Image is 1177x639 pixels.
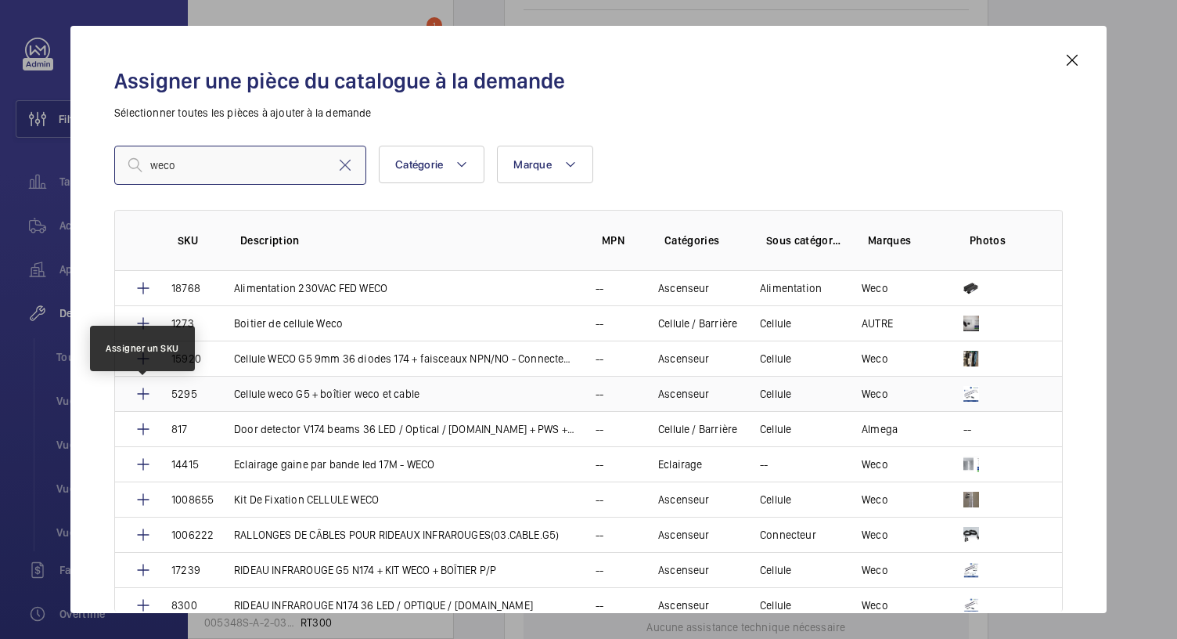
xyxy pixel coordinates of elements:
p: Almega [862,421,898,437]
p: -- [963,421,971,437]
p: Weco [862,562,888,578]
p: 18768 [171,280,200,296]
img: 0LbzVaZkeIibuYXdegjf5Ta1y0oCGN_yF62wWbkvhEFLr7re.jpeg [963,316,979,331]
h2: Assigner une pièce du catalogue à la demande [114,67,1063,96]
img: ulT6-K5p8nWINGRRRfpCWzcfPOcGq3mhPpQeKkWdmd2yYfjt.png [963,351,979,366]
p: Connecteur [760,527,816,543]
p: RIDEAU INFRAROUGE G5 N174 + KIT WECO + BOÎTIER P/P [234,562,496,578]
p: Ascenseur [658,527,710,543]
p: 14415 [171,457,199,472]
p: Cellule WECO G5 9mm 36 diodes 174 + faisceaux NPN/NO - Connecteurs TS -H195 [234,351,577,366]
p: Ascenseur [658,280,710,296]
p: Cellule [760,421,791,437]
p: 817 [171,421,188,437]
p: Cellule [760,492,791,507]
p: Weco [862,527,888,543]
p: -- [596,316,603,331]
img: KXYjljMR1BDk65cRRoyXLZ34akDyU7pLZ7xDyXEhGrhsnQ5O.png [963,527,979,543]
p: 8300 [171,597,197,613]
p: Photos [970,233,1031,248]
img: JHK16b4mul0o6IGL1pD6NRGxlT_T-qjwhiGo251DhGOiIvzp.png [963,597,979,613]
p: Weco [862,386,888,402]
p: Sélectionner toutes les pièces à ajouter à la demande [114,105,1063,121]
p: Alimentation 230VAC FED WECO [234,280,387,296]
p: SKU [178,233,215,248]
p: Weco [862,597,888,613]
p: Ascenseur [658,562,710,578]
div: Assigner un SKU [106,341,179,356]
p: MPN [602,233,639,248]
p: Alimentation [760,280,822,296]
p: -- [596,280,603,296]
p: Marques [868,233,945,248]
p: Cellule [760,351,791,366]
p: -- [596,562,603,578]
p: Weco [862,457,888,472]
img: nBVxQfW7ihJxjvIXGKmwYQ6nK8ApSybd76yl6nqSINEg4F-X.png [963,386,979,402]
span: Marque [513,158,552,171]
p: -- [596,421,603,437]
button: Marque [497,146,593,183]
p: Kit De Fixation CELLULE WECO [234,492,379,507]
p: Eclairage gaine par bande led 17M - WECO [234,457,434,472]
p: Weco [862,280,888,296]
p: Eclairage [658,457,703,472]
p: -- [596,386,603,402]
p: -- [596,492,603,507]
p: Door detector V174 beams 36 LED / Optical / [DOMAIN_NAME] + PWS + CABLE [234,421,577,437]
p: -- [596,597,603,613]
p: 1273 [171,316,194,331]
p: Cellule weco G5 + boîtier weco et cable [234,386,419,402]
p: Boitier de cellule Weco [234,316,343,331]
span: Catégorie [395,158,443,171]
p: RIDEAU INFRAROUGE N174 36 LED / OPTIQUE / [DOMAIN_NAME] [234,597,533,613]
p: 17239 [171,562,200,578]
img: w0po3Dmp9rW_jKWZk--R5NqQ5kneC6LdVOv5XQjIe44HFBJA.png [963,280,979,296]
p: Ascenseur [658,351,710,366]
p: AUTRE [862,316,893,331]
p: Cellule [760,386,791,402]
img: M0_eYeI4zhxElZC-JuUXtfkBgjYiL1XVG5ulbgO4picMjmxn.png [963,562,979,578]
p: Weco [862,351,888,366]
p: RALLONGES DE CÂBLES POUR RIDEAUX INFRAROUGES(03.CABLE.G5) [234,527,559,543]
p: Cellule / Barrière [658,316,737,331]
p: -- [596,457,603,472]
button: Catégorie [379,146,484,183]
p: 1006222 [171,527,214,543]
input: Find a part [114,146,366,185]
p: Catégories [664,233,741,248]
p: Cellule [760,597,791,613]
p: -- [596,351,603,366]
p: 5295 [171,386,197,402]
img: uZGrqzCipV8B8SqicYr0q5xnmYfmeLbGbXEFblo3EUpEBzqZ.png [963,457,979,472]
p: Cellule [760,316,791,331]
p: Cellule [760,562,791,578]
p: Ascenseur [658,386,710,402]
p: Ascenseur [658,597,710,613]
p: Description [240,233,577,248]
p: Cellule / Barrière [658,421,737,437]
img: FS0nyTeG2QCRQTgJlYjdtLkorvXOV6LPKtOnN27k-ax3bM9H.jpeg [963,492,979,507]
p: Sous catégories [766,233,843,248]
p: 1008655 [171,492,214,507]
p: -- [596,527,603,543]
p: -- [760,457,768,472]
p: Weco [862,492,888,507]
p: Ascenseur [658,492,710,507]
